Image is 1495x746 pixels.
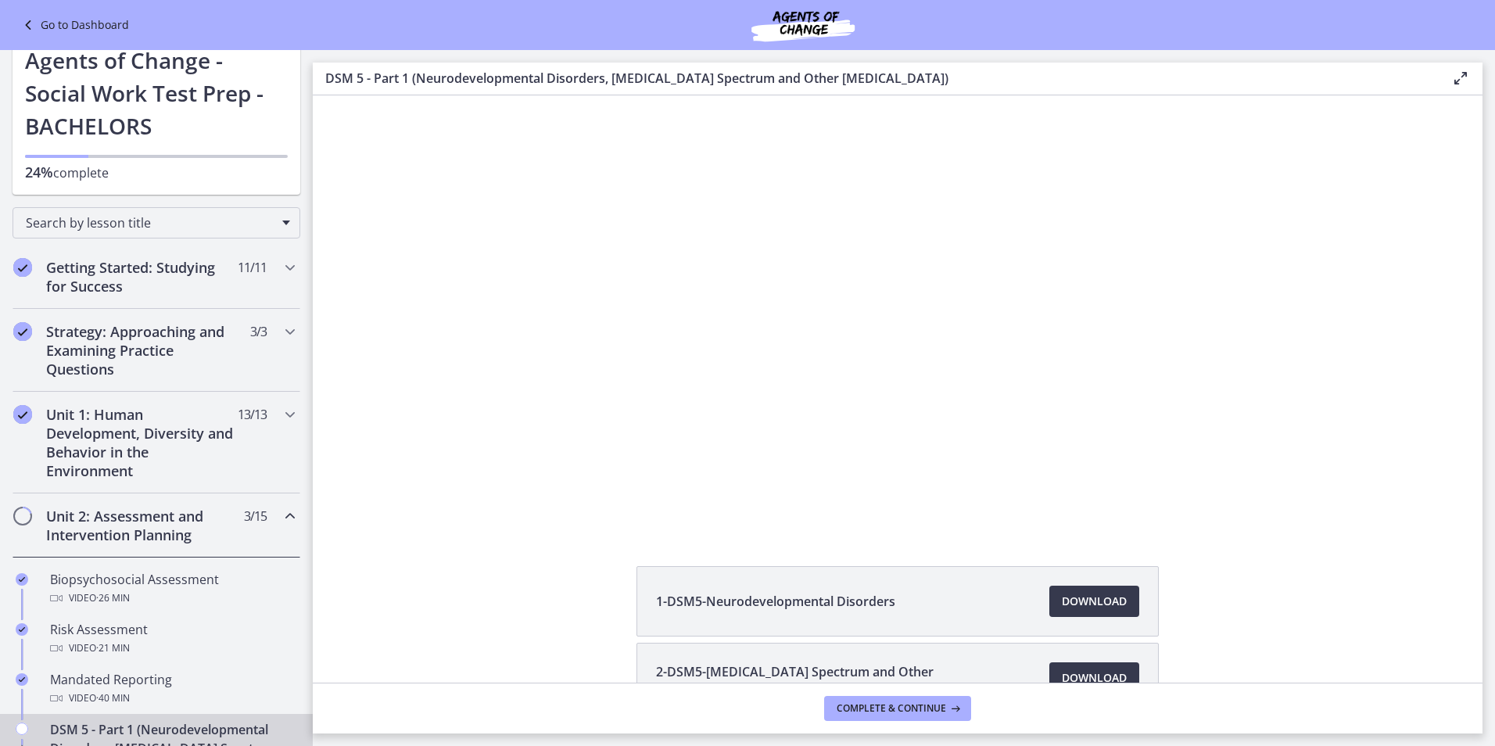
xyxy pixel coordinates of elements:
span: Complete & continue [837,702,946,715]
div: Video [50,689,294,708]
iframe: Video Lesson [313,64,1482,530]
span: 11 / 11 [238,258,267,277]
span: Search by lesson title [26,214,274,231]
span: Download [1062,592,1127,611]
button: Complete & continue [824,696,971,721]
img: Agents of Change [709,6,897,44]
span: 24% [25,163,53,181]
h2: Unit 1: Human Development, Diversity and Behavior in the Environment [46,405,237,480]
i: Completed [13,322,32,341]
i: Completed [16,573,28,586]
div: Video [50,589,294,608]
h2: Getting Started: Studying for Success [46,258,237,296]
a: Go to Dashboard [19,16,129,34]
div: Risk Assessment [50,620,294,658]
a: Download [1049,662,1139,694]
div: Video [50,639,294,658]
p: complete [25,163,288,182]
span: 13 / 13 [238,405,267,424]
span: 1-DSM5-Neurodevelopmental Disorders [656,592,895,611]
div: Biopsychosocial Assessment [50,570,294,608]
span: · 21 min [96,639,130,658]
span: 3 / 3 [250,322,267,341]
div: Mandated Reporting [50,670,294,708]
i: Completed [16,623,28,636]
span: · 26 min [96,589,130,608]
h3: DSM 5 - Part 1 (Neurodevelopmental Disorders, [MEDICAL_DATA] Spectrum and Other [MEDICAL_DATA]) [325,69,1426,88]
span: 3 / 15 [244,507,267,525]
span: · 40 min [96,689,130,708]
h2: Unit 2: Assessment and Intervention Planning [46,507,237,544]
h1: Agents of Change - Social Work Test Prep - BACHELORS [25,44,288,142]
span: Download [1062,669,1127,687]
i: Completed [16,673,28,686]
h2: Strategy: Approaching and Examining Practice Questions [46,322,237,378]
div: Search by lesson title [13,207,300,239]
i: Completed [13,258,32,277]
span: 2-DSM5-[MEDICAL_DATA] Spectrum and Other [MEDICAL_DATA] [656,662,1031,700]
i: Completed [13,405,32,424]
a: Download [1049,586,1139,617]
